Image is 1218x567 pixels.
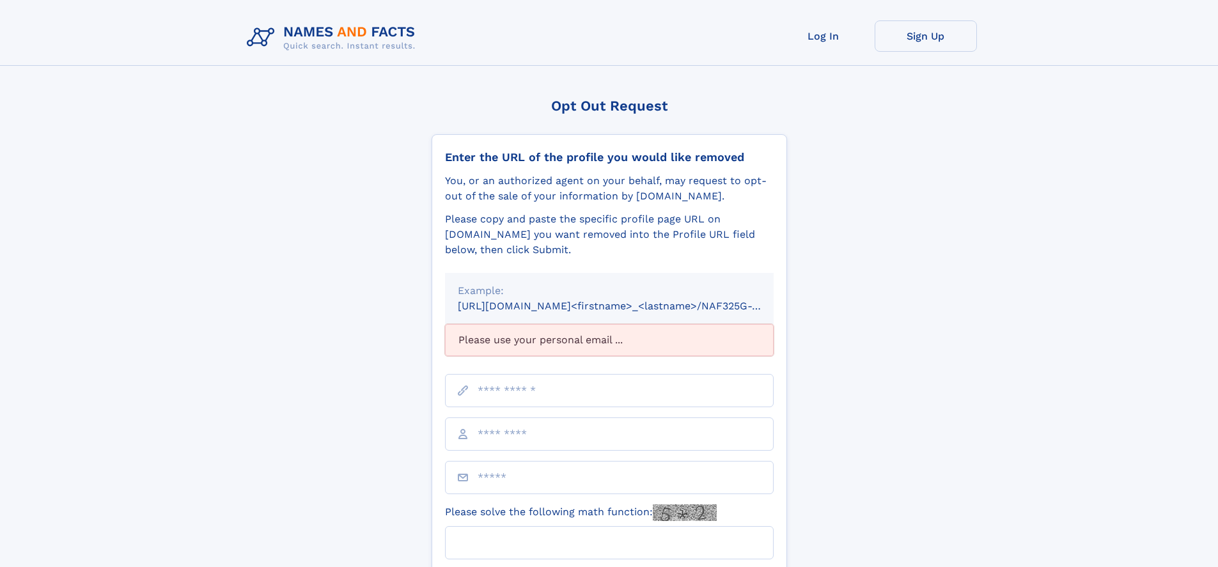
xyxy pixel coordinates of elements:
div: You, or an authorized agent on your behalf, may request to opt-out of the sale of your informatio... [445,173,774,204]
label: Please solve the following math function: [445,504,717,521]
small: [URL][DOMAIN_NAME]<firstname>_<lastname>/NAF325G-xxxxxxxx [458,300,798,312]
img: Logo Names and Facts [242,20,426,55]
a: Log In [772,20,875,52]
div: Opt Out Request [432,98,787,114]
div: Please copy and paste the specific profile page URL on [DOMAIN_NAME] you want removed into the Pr... [445,212,774,258]
div: Example: [458,283,761,299]
a: Sign Up [875,20,977,52]
div: Enter the URL of the profile you would like removed [445,150,774,164]
div: Please use your personal email ... [445,324,774,356]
